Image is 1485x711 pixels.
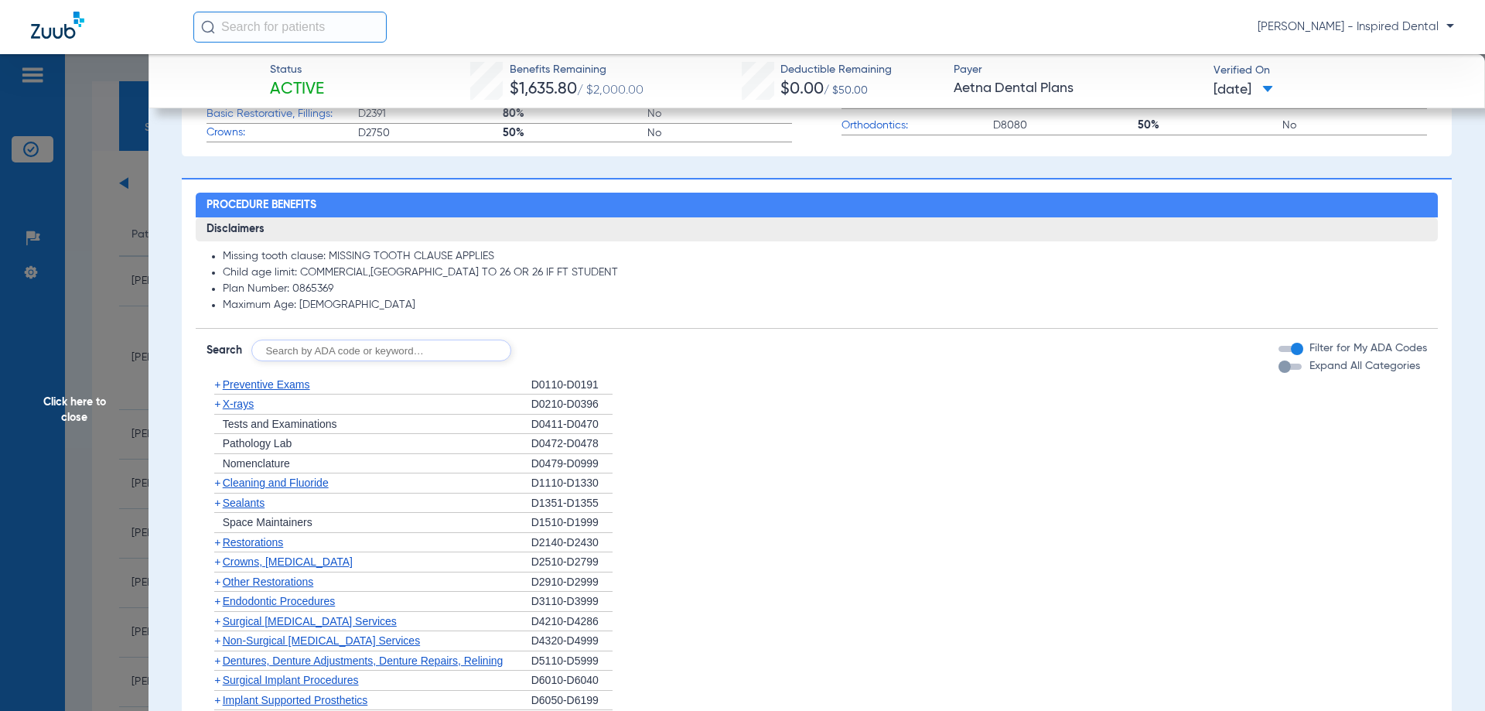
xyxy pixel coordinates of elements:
[531,415,613,435] div: D0411-D0470
[223,266,1428,280] li: Child age limit: COMMERCIAL,[GEOGRAPHIC_DATA] TO 26 OR 26 IF FT STUDENT
[214,595,220,607] span: +
[223,634,420,647] span: Non-Surgical [MEDICAL_DATA] Services
[214,536,220,549] span: +
[531,513,613,533] div: D1510-D1999
[954,62,1200,78] span: Payer
[1214,80,1273,100] span: [DATE]
[214,497,220,509] span: +
[1258,19,1454,35] span: [PERSON_NAME] - Inspired Dental
[531,552,613,573] div: D2510-D2799
[531,473,613,494] div: D1110-D1330
[214,634,220,647] span: +
[358,125,503,141] span: D2750
[993,118,1138,133] span: D8080
[270,79,324,101] span: Active
[531,691,613,711] div: D6050-D6199
[531,671,613,691] div: D6010-D6040
[223,615,397,627] span: Surgical [MEDICAL_DATA] Services
[577,84,643,97] span: / $2,000.00
[207,343,242,358] span: Search
[647,125,792,141] span: No
[510,62,643,78] span: Benefits Remaining
[214,694,220,706] span: +
[223,299,1428,313] li: Maximum Age: [DEMOGRAPHIC_DATA]
[223,555,353,568] span: Crowns, [MEDICAL_DATA]
[201,20,215,34] img: Search Icon
[954,79,1200,98] span: Aetna Dental Plans
[223,378,310,391] span: Preventive Exams
[214,655,220,667] span: +
[223,418,337,430] span: Tests and Examinations
[531,434,613,454] div: D0472-D0478
[1214,63,1460,79] span: Verified On
[223,497,265,509] span: Sealants
[503,125,647,141] span: 50%
[214,576,220,588] span: +
[214,398,220,410] span: +
[214,477,220,489] span: +
[824,85,868,96] span: / $50.00
[223,282,1428,296] li: Plan Number: 0865369
[531,573,613,593] div: D2910-D2999
[196,217,1439,242] h3: Disclaimers
[193,12,387,43] input: Search for patients
[1282,118,1427,133] span: No
[780,81,824,97] span: $0.00
[31,12,84,39] img: Zuub Logo
[223,398,254,410] span: X-rays
[223,694,368,706] span: Implant Supported Prosthetics
[531,631,613,651] div: D4320-D4999
[251,340,511,361] input: Search by ADA code or keyword…
[223,477,329,489] span: Cleaning and Fluoride
[531,454,613,474] div: D0479-D0999
[531,592,613,612] div: D3110-D3999
[841,118,993,134] span: Orthodontics:
[531,533,613,553] div: D2140-D2430
[358,106,503,121] span: D2391
[1306,340,1427,357] label: Filter for My ADA Codes
[214,378,220,391] span: +
[1408,637,1485,711] iframe: Chat Widget
[223,576,314,588] span: Other Restorations
[503,106,647,121] span: 80%
[223,457,290,470] span: Nomenclature
[207,125,358,141] span: Crowns:
[207,106,358,122] span: Basic Restorative, Fillings:
[214,555,220,568] span: +
[780,62,892,78] span: Deductible Remaining
[531,494,613,514] div: D1351-D1355
[223,674,359,686] span: Surgical Implant Procedures
[531,612,613,632] div: D4210-D4286
[510,81,577,97] span: $1,635.80
[223,595,336,607] span: Endodontic Procedures
[223,250,1428,264] li: Missing tooth clause: MISSING TOOTH CLAUSE APPLIES
[223,655,504,667] span: Dentures, Denture Adjustments, Denture Repairs, Relining
[531,375,613,395] div: D0110-D0191
[223,437,292,450] span: Pathology Lab
[1138,118,1282,133] span: 50%
[196,193,1439,217] h2: Procedure Benefits
[270,62,324,78] span: Status
[223,536,284,549] span: Restorations
[214,615,220,627] span: +
[214,674,220,686] span: +
[223,516,312,528] span: Space Maintainers
[647,106,792,121] span: No
[531,395,613,415] div: D0210-D0396
[1309,361,1420,371] span: Expand All Categories
[531,651,613,672] div: D5110-D5999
